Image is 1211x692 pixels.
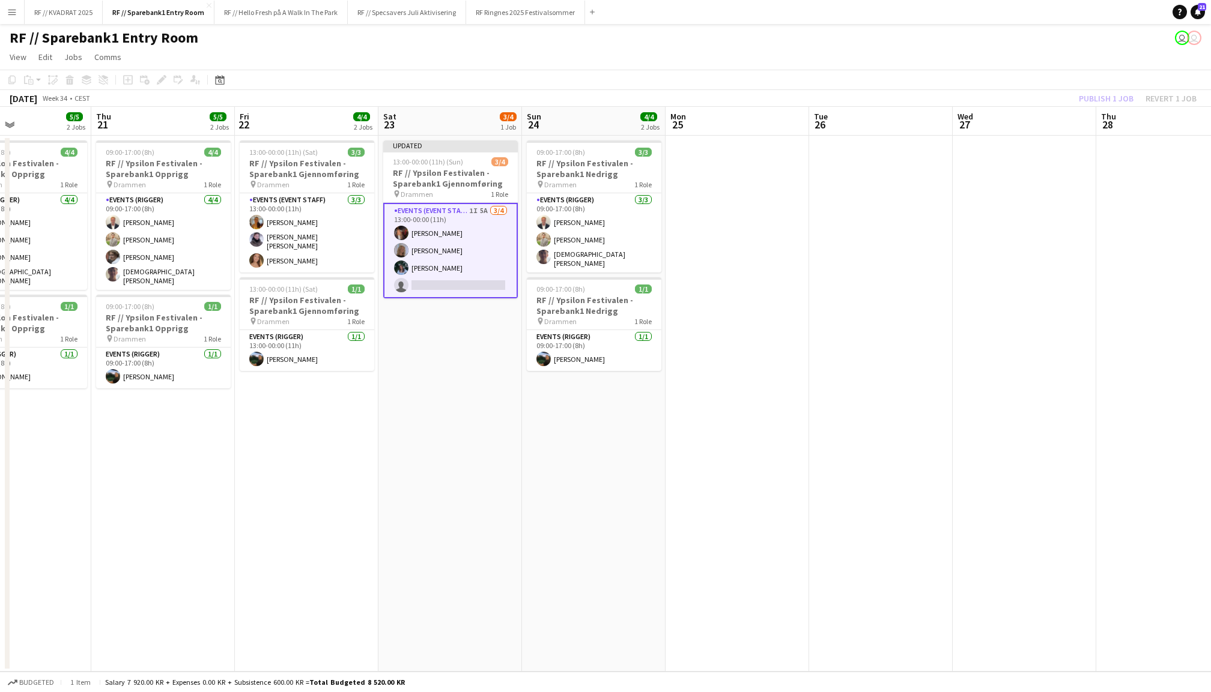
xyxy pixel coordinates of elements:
span: Drammen [114,180,146,189]
span: 23 [381,118,396,131]
span: 09:00-17:00 (8h) [536,148,585,157]
h3: RF // Ypsilon Festivalen - Sparebank1 Opprigg [96,158,231,179]
span: 1 Role [634,317,652,326]
button: RF // Sparebank1 Entry Room [103,1,214,24]
span: View [10,52,26,62]
app-card-role: Events (Rigger)1/109:00-17:00 (8h)[PERSON_NAME] [96,348,231,388]
div: Updated13:00-00:00 (11h) (Sun)3/4RF // Ypsilon Festivalen - Sparebank1 Gjennomføring Drammen1 Rol... [383,140,518,298]
span: Tue [814,111,828,122]
span: Sat [383,111,396,122]
h3: RF // Ypsilon Festivalen - Sparebank1 Gjennomføring [240,295,374,316]
span: 3/3 [348,148,365,157]
span: 13:00-00:00 (11h) (Sat) [249,148,318,157]
span: 3/4 [491,157,508,166]
span: 1/1 [61,302,77,311]
app-card-role: Events (Rigger)1/109:00-17:00 (8h)[PERSON_NAME] [527,330,661,371]
h3: RF // Ypsilon Festivalen - Sparebank1 Gjennomføring [240,158,374,179]
span: Thu [96,111,111,122]
span: 3/3 [635,148,652,157]
div: 2 Jobs [210,122,229,131]
div: [DATE] [10,92,37,104]
button: RF // Hello Fresh på A Walk In The Park [214,1,348,24]
a: Edit [34,49,57,65]
span: 1 Role [347,317,365,326]
a: Jobs [59,49,87,65]
span: 28 [1099,118,1116,131]
a: Comms [90,49,126,65]
h1: RF // Sparebank1 Entry Room [10,29,198,47]
span: 1 item [66,678,95,687]
span: 13:00-00:00 (11h) (Sun) [393,157,463,166]
div: Salary 7 920.00 KR + Expenses 0.00 KR + Subsistence 600.00 KR = [105,678,405,687]
app-card-role: Events (Event Staff)1I5A3/413:00-00:00 (11h)[PERSON_NAME][PERSON_NAME][PERSON_NAME] [383,203,518,298]
span: 1 Role [204,334,221,343]
div: Updated [383,140,518,150]
span: Drammen [114,334,146,343]
span: 4/4 [61,148,77,157]
app-job-card: 09:00-17:00 (8h)4/4RF // Ypsilon Festivalen - Sparebank1 Opprigg Drammen1 RoleEvents (Rigger)4/40... [96,140,231,290]
h3: RF // Ypsilon Festivalen - Sparebank1 Nedrigg [527,158,661,179]
span: 1 Role [634,180,652,189]
app-user-avatar: Marit Holvik [1175,31,1189,45]
button: RF // KVADRAT 2025 [25,1,103,24]
span: 22 [238,118,249,131]
span: 1 Role [60,180,77,189]
span: Jobs [64,52,82,62]
span: 1/1 [204,302,221,311]
span: Comms [94,52,121,62]
span: Drammen [544,180,577,189]
a: View [5,49,31,65]
span: 13:00-00:00 (11h) (Sat) [249,284,318,293]
span: 4/4 [353,112,370,121]
app-job-card: 13:00-00:00 (11h) (Sat)1/1RF // Ypsilon Festivalen - Sparebank1 Gjennomføring Drammen1 RoleEvents... [240,277,374,371]
span: 26 [812,118,828,131]
span: Drammen [257,180,290,189]
app-card-role: Events (Event Staff)3/313:00-00:00 (11h)[PERSON_NAME][PERSON_NAME] [PERSON_NAME][PERSON_NAME] [240,193,374,272]
span: 4/4 [640,112,657,121]
span: Drammen [544,317,577,326]
div: CEST [74,94,90,103]
div: 2 Jobs [641,122,660,131]
h3: RF // Ypsilon Festivalen - Sparebank1 Gjennomføring [383,167,518,189]
app-job-card: 09:00-17:00 (8h)1/1RF // Ypsilon Festivalen - Sparebank1 Nedrigg Drammen1 RoleEvents (Rigger)1/10... [527,277,661,371]
span: 1 Role [204,180,221,189]
span: Week 34 [40,94,70,103]
span: 27 [956,118,973,131]
app-card-role: Events (Rigger)4/409:00-17:00 (8h)[PERSON_NAME][PERSON_NAME][PERSON_NAME][DEMOGRAPHIC_DATA][PERSO... [96,193,231,290]
span: Sun [527,111,541,122]
h3: RF // Ypsilon Festivalen - Sparebank1 Opprigg [96,312,231,334]
span: 1/1 [635,284,652,293]
span: 24 [525,118,541,131]
button: RF Ringnes 2025 Festivalsommer [466,1,585,24]
h3: RF // Ypsilon Festivalen - Sparebank1 Nedrigg [527,295,661,316]
button: Budgeted [6,676,56,689]
span: 1/1 [348,284,365,293]
span: 1 Role [60,334,77,343]
span: 1 Role [491,190,508,199]
span: Budgeted [19,678,54,687]
span: Drammen [257,317,290,326]
span: 4/4 [204,148,221,157]
span: 09:00-17:00 (8h) [536,284,585,293]
span: Thu [1101,111,1116,122]
span: Drammen [401,190,433,199]
span: Total Budgeted 8 520.00 KR [309,678,405,687]
app-card-role: Events (Rigger)1/113:00-00:00 (11h)[PERSON_NAME] [240,330,374,371]
span: Wed [958,111,973,122]
app-card-role: Events (Rigger)3/309:00-17:00 (8h)[PERSON_NAME][PERSON_NAME][DEMOGRAPHIC_DATA][PERSON_NAME] [527,193,661,272]
app-job-card: 09:00-17:00 (8h)1/1RF // Ypsilon Festivalen - Sparebank1 Opprigg Drammen1 RoleEvents (Rigger)1/10... [96,295,231,388]
app-job-card: 13:00-00:00 (11h) (Sat)3/3RF // Ypsilon Festivalen - Sparebank1 Gjennomføring Drammen1 RoleEvents... [240,140,374,272]
span: 09:00-17:00 (8h) [106,148,154,157]
span: 3/4 [500,112,517,121]
button: RF // Specsavers Juli Aktivisering [348,1,466,24]
a: 21 [1191,5,1205,19]
app-user-avatar: Marit Holvik [1187,31,1201,45]
span: 5/5 [66,112,83,121]
span: Mon [670,111,686,122]
app-job-card: 09:00-17:00 (8h)3/3RF // Ypsilon Festivalen - Sparebank1 Nedrigg Drammen1 RoleEvents (Rigger)3/30... [527,140,661,272]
